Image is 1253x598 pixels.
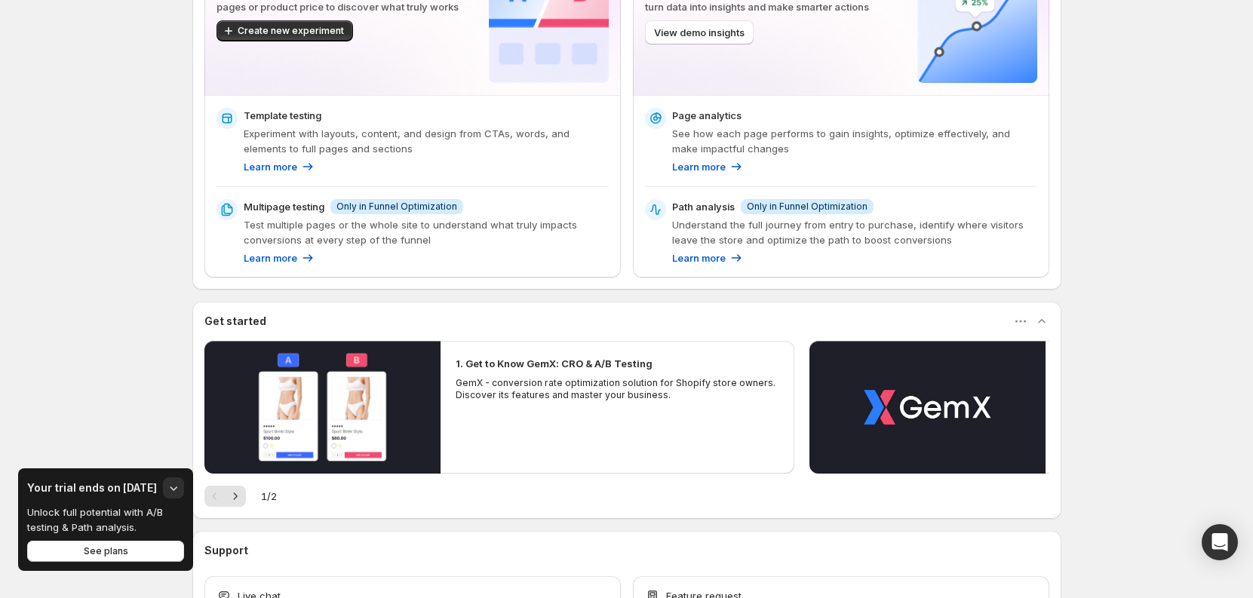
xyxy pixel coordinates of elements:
[672,108,742,123] p: Page analytics
[27,541,184,562] button: See plans
[84,545,128,557] span: See plans
[244,126,609,156] p: Experiment with layouts, content, and design from CTAs, words, and elements to full pages and sec...
[244,108,321,123] p: Template testing
[654,25,745,40] span: View demo insights
[672,199,735,214] p: Path analysis
[217,20,353,41] button: Create new experiment
[747,201,868,213] span: Only in Funnel Optimization
[27,504,174,535] p: Unlock full potential with A/B testing & Path analysis.
[456,377,780,401] p: GemX - conversion rate optimization solution for Shopify store owners. Discover its features and ...
[244,217,609,247] p: Test multiple pages or the whole site to understand what truly impacts conversions at every step ...
[672,250,726,265] p: Learn more
[244,159,297,174] p: Learn more
[809,341,1046,474] button: Play video
[1202,524,1238,560] div: Open Intercom Messenger
[244,250,297,265] p: Learn more
[336,201,457,213] span: Only in Funnel Optimization
[645,20,754,44] button: View demo insights
[204,486,246,507] nav: Pagination
[204,314,266,329] h3: Get started
[456,356,653,371] h2: 1. Get to Know GemX: CRO & A/B Testing
[672,250,744,265] a: Learn more
[244,199,324,214] p: Multipage testing
[204,341,441,474] button: Play video
[244,250,315,265] a: Learn more
[238,25,344,37] span: Create new experiment
[672,126,1037,156] p: See how each page performs to gain insights, optimize effectively, and make impactful changes
[244,159,315,174] a: Learn more
[672,159,726,174] p: Learn more
[672,217,1037,247] p: Understand the full journey from entry to purchase, identify where visitors leave the store and o...
[204,543,248,558] h3: Support
[261,489,277,504] span: 1 / 2
[225,486,246,507] button: Next
[27,480,157,495] h3: Your trial ends on [DATE]
[672,159,744,174] a: Learn more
